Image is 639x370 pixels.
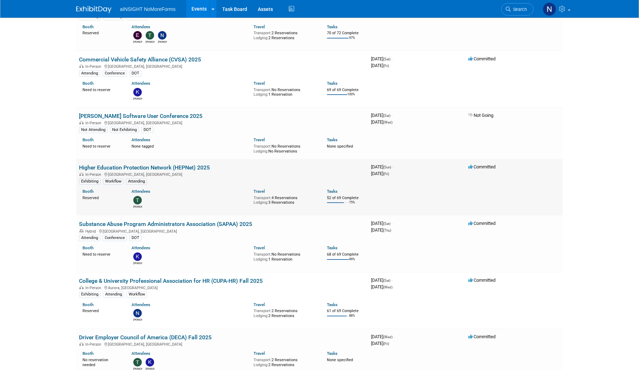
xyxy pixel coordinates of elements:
[371,164,393,169] span: [DATE]
[327,358,353,362] span: None specified
[347,92,355,102] td: 100%
[327,189,337,194] a: Tasks
[391,277,392,283] span: -
[371,63,389,68] span: [DATE]
[79,235,100,241] div: Attending
[468,113,493,118] span: Not Going
[254,363,268,367] span: Lodging:
[371,119,392,125] span: [DATE]
[254,137,265,142] a: Travel
[383,57,390,61] span: (Sat)
[371,56,392,61] span: [DATE]
[327,245,337,250] a: Tasks
[468,221,495,226] span: Committed
[254,314,268,318] span: Lodging:
[132,24,150,29] a: Attendees
[327,252,365,257] div: 68 of 69 Complete
[79,334,212,341] a: Driver Employer Council of America (DECA) Fall 2025
[327,309,365,314] div: 61 of 69 Complete
[83,137,93,142] a: Booth
[383,279,390,282] span: (Sat)
[146,358,154,366] img: Kate Silvas
[133,317,142,322] div: Nichole Brown
[349,314,355,323] td: 88%
[83,24,93,29] a: Booth
[383,342,389,346] span: (Fri)
[79,171,365,177] div: [GEOGRAPHIC_DATA], [GEOGRAPHIC_DATA]
[79,113,202,119] a: [PERSON_NAME] Software User Conference 2025
[83,81,93,86] a: Booth
[79,127,108,133] div: Not Attending
[349,201,355,210] td: 75%
[254,31,272,35] span: Transport:
[254,149,268,154] span: Lodging:
[133,31,142,40] img: Eric Guimond
[327,31,365,36] div: 70 of 72 Complete
[103,235,127,241] div: Conference
[83,307,121,314] div: Reserved
[85,286,103,290] span: In-Person
[79,228,365,234] div: [GEOGRAPHIC_DATA], [GEOGRAPHIC_DATA]
[468,334,495,339] span: Committed
[254,24,265,29] a: Travel
[85,64,103,69] span: In-Person
[79,56,201,63] a: Commercial Vehicle Safety Alliance (CVSA) 2025
[254,29,316,40] div: 2 Reservations 2 Reservations
[79,285,365,290] div: Aurora, [GEOGRAPHIC_DATA]
[83,143,121,149] div: Need to reserve
[371,113,392,118] span: [DATE]
[79,291,101,298] div: Exhibiting
[254,307,316,318] div: 2 Reservations 2 Reservations
[327,81,337,86] a: Tasks
[79,342,84,346] img: In-Person Event
[79,341,365,347] div: [GEOGRAPHIC_DATA], [GEOGRAPHIC_DATA]
[132,81,150,86] a: Attendees
[133,40,142,44] div: Eric Guimond
[468,56,495,61] span: Committed
[371,284,392,290] span: [DATE]
[383,335,392,339] span: (Wed)
[79,178,101,185] div: Exhibiting
[133,96,142,101] div: Kate Silvas
[132,302,150,307] a: Attendees
[83,29,121,36] div: Reserved
[371,221,392,226] span: [DATE]
[254,302,265,307] a: Travel
[371,334,395,339] span: [DATE]
[83,194,121,201] div: Reserved
[110,127,139,133] div: Not Exhibiting
[327,351,337,356] a: Tasks
[83,251,121,257] div: Need to reserve
[158,40,167,44] div: Nichole Brown
[254,245,265,250] a: Travel
[83,189,93,194] a: Booth
[383,64,389,68] span: (Fri)
[327,302,337,307] a: Tasks
[391,221,392,226] span: -
[254,356,316,367] div: 2 Reservations 2 Reservations
[133,196,142,204] img: Teresa Papanicolaou
[383,114,390,118] span: (Sat)
[468,277,495,283] span: Committed
[327,144,353,149] span: None specified
[79,221,252,227] a: Substance Abuse Program Administrators Association (SAPAA) 2025
[141,127,153,133] div: DOT
[83,356,121,367] div: No reservation needed
[371,341,389,346] span: [DATE]
[133,88,142,96] img: Kate Silvas
[79,64,84,68] img: In-Person Event
[254,92,268,97] span: Lodging:
[254,81,265,86] a: Travel
[383,172,389,176] span: (Fri)
[79,121,84,124] img: In-Person Event
[79,286,84,289] img: In-Person Event
[254,144,272,149] span: Transport:
[79,120,365,125] div: [GEOGRAPHIC_DATA], [GEOGRAPHIC_DATA]
[327,196,365,201] div: 52 of 69 Complete
[85,342,103,347] span: In-Person
[103,70,127,77] div: Conference
[83,302,93,307] a: Booth
[158,31,166,40] img: Nichole Brown
[79,164,210,171] a: Higher Education Protection Network (HEPNet) 2025
[133,358,142,366] img: Teresa Papanicolaou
